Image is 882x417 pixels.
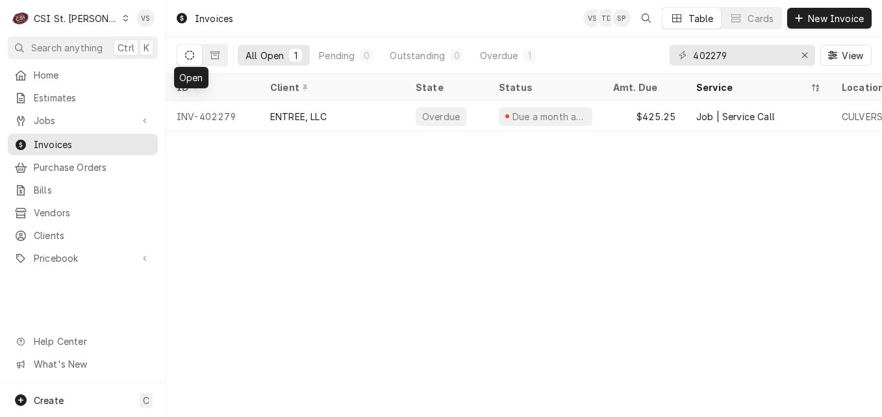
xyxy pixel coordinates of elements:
[525,49,533,62] div: 1
[118,41,134,55] span: Ctrl
[805,12,866,25] span: New Invoice
[613,81,673,94] div: Amt. Due
[246,49,284,62] div: All Open
[362,49,370,62] div: 0
[390,49,445,62] div: Outstanding
[583,9,601,27] div: Vicky Stuesse's Avatar
[839,49,866,62] span: View
[598,9,616,27] div: TD
[144,41,149,55] span: K
[693,45,790,66] input: Keyword search
[8,110,158,131] a: Go to Jobs
[34,229,151,242] span: Clients
[603,101,686,132] div: $425.25
[292,49,299,62] div: 1
[8,157,158,178] a: Purchase Orders
[31,41,103,55] span: Search anything
[34,183,151,197] span: Bills
[453,49,460,62] div: 0
[166,101,260,132] div: INV-402279
[34,138,151,151] span: Invoices
[136,9,155,27] div: VS
[34,68,151,82] span: Home
[34,395,64,406] span: Create
[8,134,158,155] a: Invoices
[511,110,587,123] div: Due a month ago
[136,9,155,27] div: Vicky Stuesse's Avatar
[636,8,657,29] button: Open search
[820,45,872,66] button: View
[598,9,616,27] div: Tim Devereux's Avatar
[34,335,150,348] span: Help Center
[8,247,158,269] a: Go to Pricebook
[270,110,327,123] div: ENTREE, LLC
[499,81,590,94] div: Status
[583,9,601,27] div: VS
[8,202,158,223] a: Vendors
[480,49,518,62] div: Overdue
[143,394,149,407] span: C
[421,110,461,123] div: Overdue
[34,91,151,105] span: Estimates
[34,12,118,25] div: CSI St. [PERSON_NAME]
[8,353,158,375] a: Go to What's New
[612,9,631,27] div: SP
[8,225,158,246] a: Clients
[34,357,150,371] span: What's New
[12,9,30,27] div: CSI St. Louis's Avatar
[8,331,158,352] a: Go to Help Center
[696,81,808,94] div: Service
[319,49,355,62] div: Pending
[416,81,478,94] div: State
[34,114,132,127] span: Jobs
[174,67,208,88] div: Open
[8,87,158,108] a: Estimates
[748,12,774,25] div: Cards
[34,251,132,265] span: Pricebook
[794,45,815,66] button: Erase input
[34,206,151,220] span: Vendors
[270,81,392,94] div: Client
[8,179,158,201] a: Bills
[8,64,158,86] a: Home
[34,160,151,174] span: Purchase Orders
[696,110,775,123] div: Job | Service Call
[688,12,714,25] div: Table
[177,81,247,94] div: ID
[612,9,631,27] div: Shelley Politte's Avatar
[12,9,30,27] div: C
[787,8,872,29] button: New Invoice
[8,36,158,59] button: Search anythingCtrlK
